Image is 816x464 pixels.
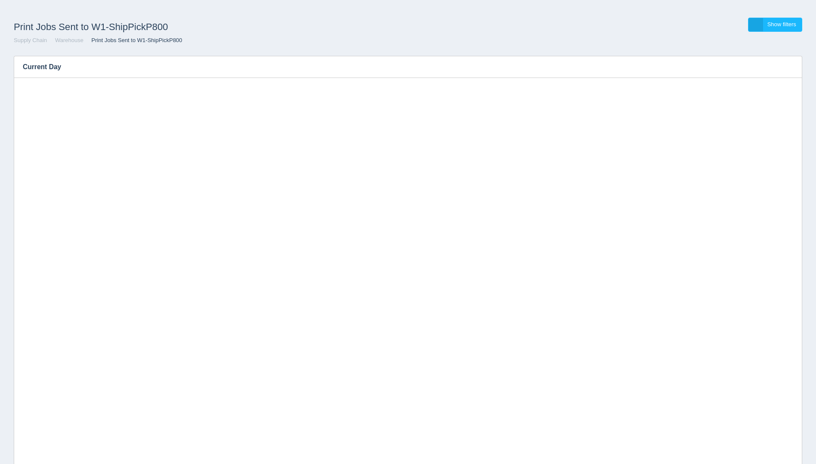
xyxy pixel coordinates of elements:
a: Warehouse [55,37,83,43]
h3: Current Day [14,56,776,78]
li: Print Jobs Sent to W1-ShipPickP800 [85,37,182,45]
h1: Print Jobs Sent to W1-ShipPickP800 [14,18,408,37]
a: Supply Chain [14,37,47,43]
span: Show filters [767,21,796,27]
a: Show filters [748,18,802,32]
